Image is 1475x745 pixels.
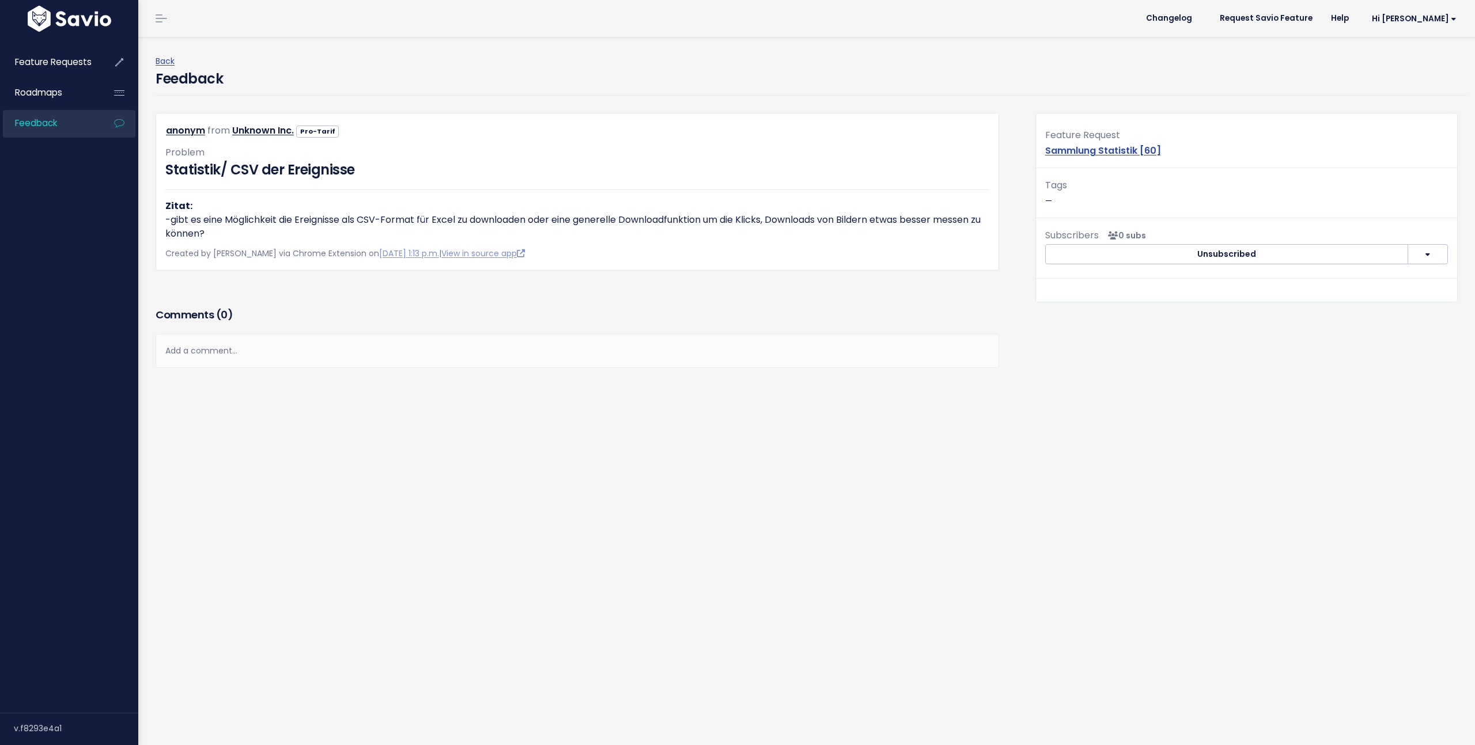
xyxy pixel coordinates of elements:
[1358,10,1466,28] a: Hi [PERSON_NAME]
[1372,14,1457,23] span: Hi [PERSON_NAME]
[1045,244,1408,265] button: Unsubscribed
[156,307,999,323] h3: Comments ( )
[300,127,335,136] strong: Pro-Tarif
[232,124,294,137] a: Unknown Inc.
[165,199,192,212] strong: Zitat:
[1045,128,1120,142] span: Feature Request
[1045,144,1161,157] a: Sammlung Statistik [60]
[15,56,92,68] span: Feature Requests
[156,55,175,67] a: Back
[166,124,205,137] a: anonym
[156,69,223,89] h4: Feedback
[1045,178,1067,192] span: Tags
[165,146,205,159] span: Problem
[1146,14,1192,22] span: Changelog
[221,307,228,322] span: 0
[15,86,62,98] span: Roadmaps
[1211,10,1322,27] a: Request Savio Feature
[3,110,96,136] a: Feedback
[207,124,230,137] span: from
[1103,230,1146,241] span: <p><strong>Subscribers</strong><br><br> No subscribers yet<br> </p>
[1045,177,1448,208] p: —
[3,49,96,75] a: Feature Requests
[15,117,57,129] span: Feedback
[1045,229,1099,242] span: Subscribers
[25,6,114,32] img: logo-white.9d6f32f41409.svg
[3,79,96,106] a: Roadmaps
[1322,10,1358,27] a: Help
[379,248,439,259] a: [DATE] 1:13 p.m.
[441,248,525,259] a: View in source app
[165,159,989,180] h3: Statistik/ CSV der Ereignisse
[165,199,989,241] p: -gibt es eine Möglichkeit die Ereignisse als CSV-Format für Excel zu downloaden oder eine generel...
[14,713,138,743] div: v.f8293e4a1
[165,248,525,259] span: Created by [PERSON_NAME] via Chrome Extension on |
[156,334,999,368] div: Add a comment...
